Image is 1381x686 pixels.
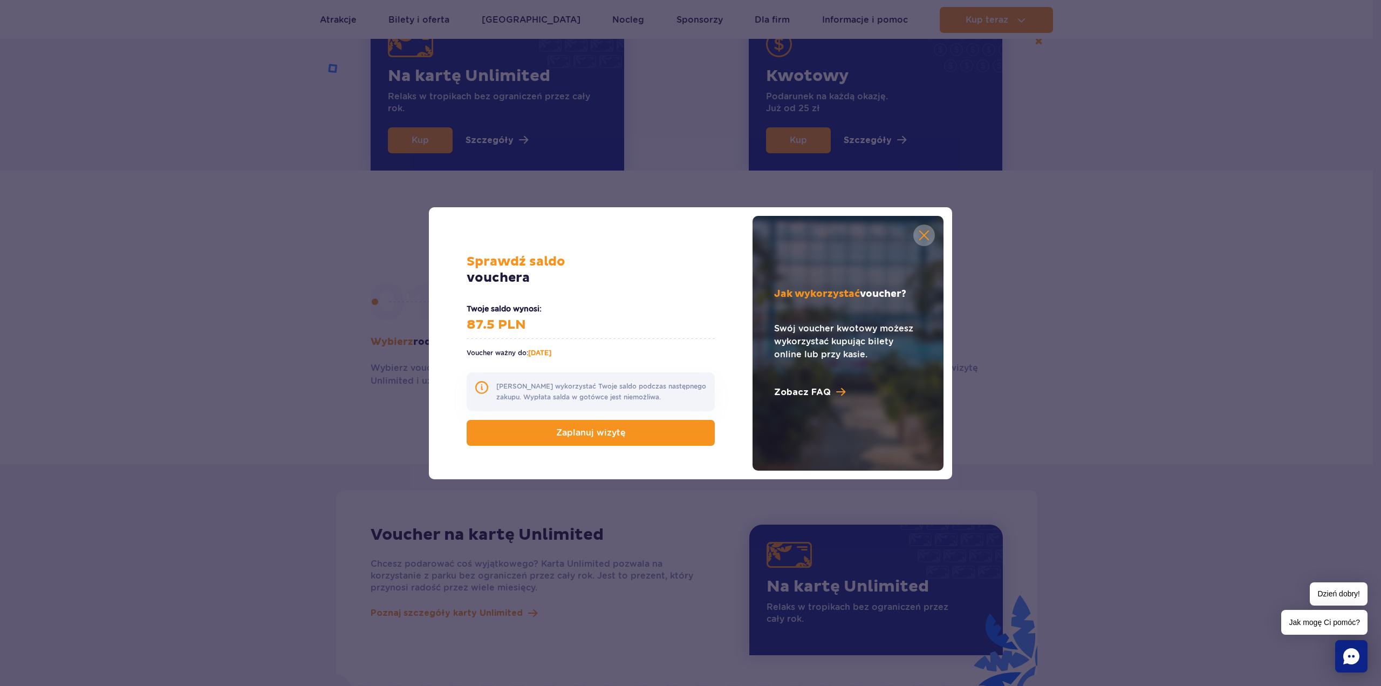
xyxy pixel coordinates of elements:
[774,386,922,399] a: Zobacz FAQ
[1281,610,1368,635] span: Jak mogę Ci pomóc?
[467,338,715,358] p: Voucher ważny do:
[467,254,715,286] p: vouchera
[774,288,922,301] p: voucher?
[467,372,715,411] div: [PERSON_NAME] wykorzystać Twoje saldo podczas następnego zakupu. Wypłata salda w gotówce jest nie...
[556,427,626,438] span: Zaplanuj wizytę
[528,349,551,357] strong: [DATE]
[774,322,922,361] p: Swój voucher kwotowy możesz wykorzystać kupując bilety online lub przy kasie.
[467,303,715,333] p: Twoje saldo wynosi:
[1335,640,1368,673] div: Chat
[774,288,860,300] span: Jak wykorzystać
[467,420,715,446] a: Zaplanuj wizytę
[467,254,715,270] span: Sprawdź saldo
[774,386,831,399] p: Zobacz FAQ
[1310,582,1368,606] span: Dzień dobry!
[467,317,715,333] strong: 87.5 PLN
